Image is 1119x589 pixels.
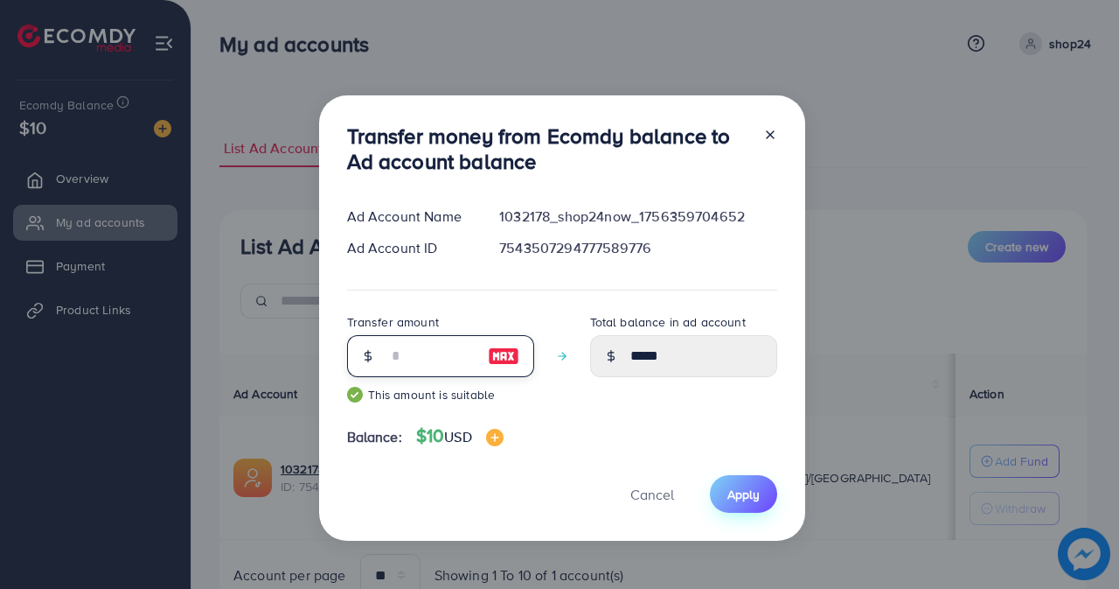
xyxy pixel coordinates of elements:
button: Cancel [608,475,696,513]
div: Ad Account ID [333,238,486,258]
label: Transfer amount [347,313,439,331]
small: This amount is suitable [347,386,534,403]
h3: Transfer money from Ecomdy balance to Ad account balance [347,123,749,174]
span: Apply [727,486,760,503]
div: 7543507294777589776 [485,238,790,258]
div: 1032178_shop24now_1756359704652 [485,207,790,227]
img: image [488,346,519,367]
label: Total balance in ad account [590,313,746,331]
span: Cancel [630,485,674,504]
div: Ad Account Name [333,207,486,227]
h4: $10 [416,425,504,447]
span: Balance: [347,427,402,447]
button: Apply [710,475,777,513]
img: guide [347,387,363,403]
span: USD [444,427,471,446]
img: image [486,429,504,446]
